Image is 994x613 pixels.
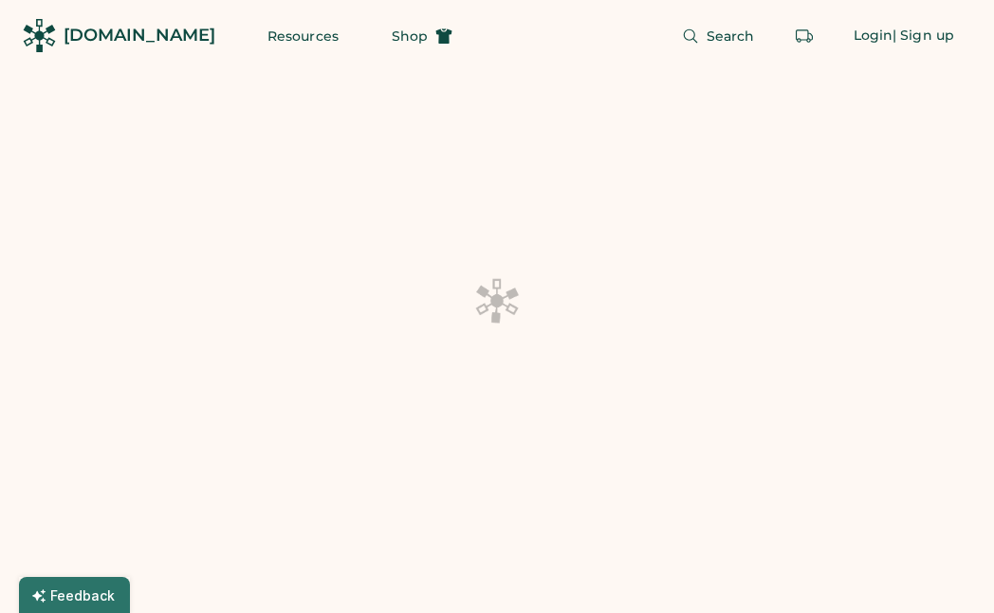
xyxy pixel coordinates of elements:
button: Retrieve an order [785,17,823,55]
button: Search [659,17,778,55]
button: Shop [369,17,475,55]
div: [DOMAIN_NAME] [64,24,215,47]
span: Search [707,29,755,43]
div: | Sign up [893,27,954,46]
img: Platens-Black-Loader-Spin-rich%20black.webp [474,277,520,325]
button: Resources [245,17,361,55]
div: Login [854,27,893,46]
span: Shop [392,29,428,43]
img: Rendered Logo - Screens [23,19,56,52]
